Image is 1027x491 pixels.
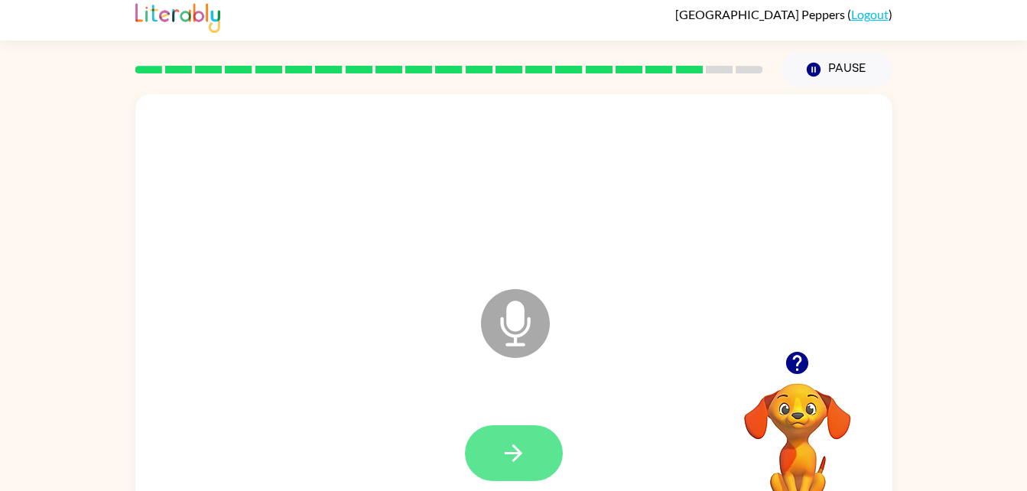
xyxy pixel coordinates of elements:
div: ( ) [675,7,892,21]
a: Logout [851,7,889,21]
button: Pause [782,52,892,87]
span: [GEOGRAPHIC_DATA] Peppers [675,7,847,21]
